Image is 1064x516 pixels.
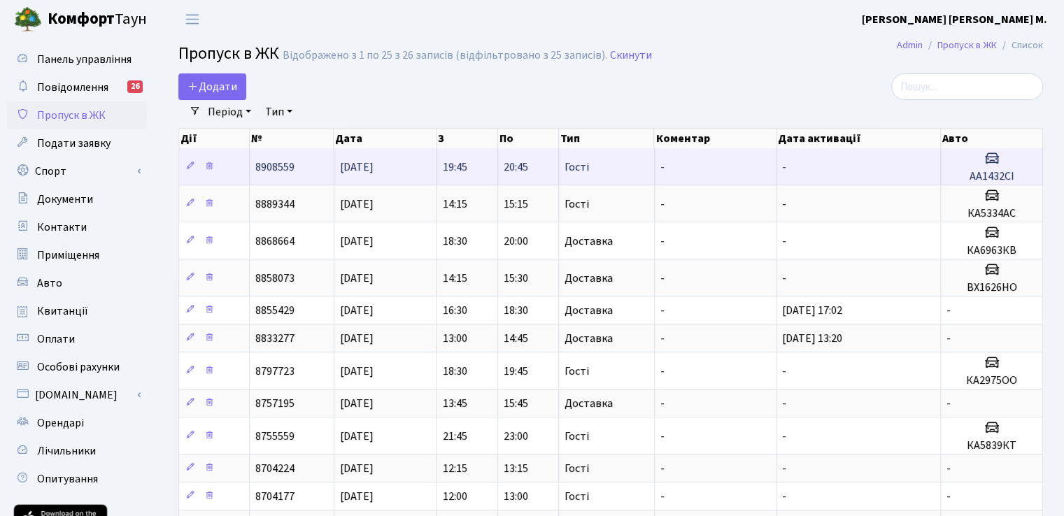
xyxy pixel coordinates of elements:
[565,431,589,442] span: Гості
[946,461,951,476] span: -
[565,273,613,284] span: Доставка
[255,364,295,379] span: 8797723
[610,49,652,62] a: Скинути
[340,234,374,249] span: [DATE]
[565,199,589,210] span: Гості
[37,108,106,123] span: Пропуск в ЖК
[442,396,467,411] span: 13:45
[504,364,528,379] span: 19:45
[897,38,923,52] a: Admin
[7,213,147,241] a: Контакти
[7,73,147,101] a: Повідомлення26
[340,331,374,346] span: [DATE]
[782,331,842,346] span: [DATE] 13:20
[776,129,941,148] th: Дата активації
[37,359,120,375] span: Особові рахунки
[7,45,147,73] a: Панель управління
[660,159,665,175] span: -
[946,244,1037,257] h5: КА6963КВ
[37,443,96,459] span: Лічильники
[7,437,147,465] a: Лічильники
[442,234,467,249] span: 18:30
[876,31,1064,60] nav: breadcrumb
[37,52,132,67] span: Панель управління
[202,100,257,124] a: Період
[660,364,665,379] span: -
[255,159,295,175] span: 8908559
[255,489,295,504] span: 8704177
[7,129,147,157] a: Подати заявку
[255,461,295,476] span: 8704224
[565,236,613,247] span: Доставка
[178,41,279,66] span: Пропуск в ЖК
[340,429,374,444] span: [DATE]
[660,429,665,444] span: -
[37,80,108,95] span: Повідомлення
[565,305,613,316] span: Доставка
[7,325,147,353] a: Оплати
[37,248,99,263] span: Приміщення
[504,396,528,411] span: 15:45
[7,269,147,297] a: Авто
[565,162,589,173] span: Гості
[187,79,237,94] span: Додати
[782,234,786,249] span: -
[14,6,42,34] img: logo.png
[660,234,665,249] span: -
[7,465,147,493] a: Опитування
[782,489,786,504] span: -
[7,101,147,129] a: Пропуск в ЖК
[946,281,1037,294] h5: ВХ1626НО
[559,129,654,148] th: Тип
[565,491,589,502] span: Гості
[255,303,295,318] span: 8855429
[997,38,1043,53] li: Список
[7,241,147,269] a: Приміщення
[442,331,467,346] span: 13:00
[179,129,250,148] th: Дії
[37,192,93,207] span: Документи
[941,129,1043,148] th: Авто
[442,303,467,318] span: 16:30
[48,8,147,31] span: Таун
[660,271,665,286] span: -
[504,159,528,175] span: 20:45
[862,12,1047,27] b: [PERSON_NAME] [PERSON_NAME] М.
[442,159,467,175] span: 19:45
[504,271,528,286] span: 15:30
[442,196,467,212] span: 14:15
[175,8,210,31] button: Переключити навігацію
[340,489,374,504] span: [DATE]
[782,429,786,444] span: -
[946,396,951,411] span: -
[37,136,111,151] span: Подати заявку
[660,303,665,318] span: -
[504,303,528,318] span: 18:30
[498,129,559,148] th: По
[255,196,295,212] span: 8889344
[442,461,467,476] span: 12:15
[660,331,665,346] span: -
[340,303,374,318] span: [DATE]
[340,461,374,476] span: [DATE]
[504,234,528,249] span: 20:00
[946,439,1037,452] h5: КА5839КТ
[565,463,589,474] span: Гості
[7,409,147,437] a: Орендарі
[7,157,147,185] a: Спорт
[260,100,298,124] a: Тип
[334,129,437,148] th: Дата
[504,331,528,346] span: 14:45
[946,331,951,346] span: -
[946,170,1037,183] h5: АА1432СІ
[255,271,295,286] span: 8858073
[255,429,295,444] span: 8755559
[782,271,786,286] span: -
[782,159,786,175] span: -
[565,333,613,344] span: Доставка
[891,73,1043,100] input: Пошук...
[946,303,951,318] span: -
[7,353,147,381] a: Особові рахунки
[255,234,295,249] span: 8868664
[127,80,143,93] div: 26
